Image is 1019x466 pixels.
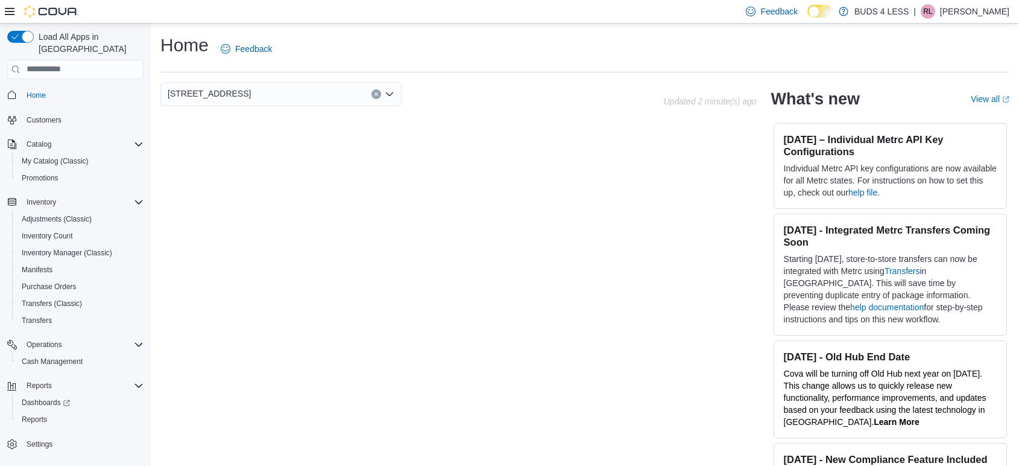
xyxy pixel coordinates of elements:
[17,395,75,410] a: Dashboards
[22,195,144,209] span: Inventory
[2,111,148,129] button: Customers
[17,279,81,294] a: Purchase Orders
[784,224,997,248] h3: [DATE] - Integrated Metrc Transfers Coming Soon
[2,336,148,353] button: Operations
[17,313,144,328] span: Transfers
[921,4,935,19] div: Rebecca Leitch
[923,4,932,19] span: RL
[784,369,986,427] span: Cova will be turning off Old Hub next year on [DATE]. This change allows us to quickly release ne...
[17,354,144,369] span: Cash Management
[940,4,1009,19] p: [PERSON_NAME]
[12,394,148,411] a: Dashboards
[17,212,96,226] a: Adjustments (Classic)
[12,278,148,295] button: Purchase Orders
[22,248,112,258] span: Inventory Manager (Classic)
[17,154,144,168] span: My Catalog (Classic)
[17,171,144,185] span: Promotions
[17,246,117,260] a: Inventory Manager (Classic)
[807,5,833,18] input: Dark Mode
[22,415,47,424] span: Reports
[22,299,82,308] span: Transfers (Classic)
[17,313,57,328] a: Transfers
[22,112,144,127] span: Customers
[663,97,756,106] p: Updated 2 minute(s) ago
[17,212,144,226] span: Adjustments (Classic)
[885,266,920,276] a: Transfers
[17,246,144,260] span: Inventory Manager (Classic)
[22,156,89,166] span: My Catalog (Classic)
[17,154,93,168] a: My Catalog (Classic)
[235,43,272,55] span: Feedback
[17,354,87,369] a: Cash Management
[17,412,52,427] a: Reports
[22,337,144,352] span: Operations
[34,31,144,55] span: Load All Apps in [GEOGRAPHIC_DATA]
[27,340,62,349] span: Operations
[12,244,148,261] button: Inventory Manager (Classic)
[27,197,56,207] span: Inventory
[874,417,919,427] a: Learn More
[27,439,52,449] span: Settings
[848,188,877,197] a: help file
[22,398,70,407] span: Dashboards
[22,282,77,292] span: Purchase Orders
[12,411,148,428] button: Reports
[17,171,63,185] a: Promotions
[22,378,144,393] span: Reports
[17,279,144,294] span: Purchase Orders
[784,351,997,363] h3: [DATE] - Old Hub End Date
[22,88,51,103] a: Home
[22,113,66,127] a: Customers
[913,4,916,19] p: |
[17,229,144,243] span: Inventory Count
[27,381,52,391] span: Reports
[12,153,148,170] button: My Catalog (Classic)
[2,194,148,211] button: Inventory
[12,312,148,329] button: Transfers
[12,228,148,244] button: Inventory Count
[371,89,381,99] button: Clear input
[2,86,148,104] button: Home
[27,115,62,125] span: Customers
[22,265,52,275] span: Manifests
[850,302,924,312] a: help documentation
[22,214,92,224] span: Adjustments (Classic)
[17,412,144,427] span: Reports
[22,231,73,241] span: Inventory Count
[17,296,87,311] a: Transfers (Classic)
[22,195,61,209] button: Inventory
[1002,96,1009,103] svg: External link
[22,173,58,183] span: Promotions
[784,162,997,199] p: Individual Metrc API key configurations are now available for all Metrc states. For instructions ...
[22,337,67,352] button: Operations
[12,261,148,278] button: Manifests
[12,295,148,312] button: Transfers (Classic)
[17,229,78,243] a: Inventory Count
[22,88,144,103] span: Home
[12,170,148,187] button: Promotions
[22,436,144,452] span: Settings
[22,357,83,366] span: Cash Management
[385,89,394,99] button: Open list of options
[27,139,51,149] span: Catalog
[17,296,144,311] span: Transfers (Classic)
[2,377,148,394] button: Reports
[784,133,997,158] h3: [DATE] – Individual Metrc API Key Configurations
[2,435,148,453] button: Settings
[27,91,46,100] span: Home
[22,437,57,452] a: Settings
[168,86,251,101] span: [STREET_ADDRESS]
[17,263,57,277] a: Manifests
[216,37,277,61] a: Feedback
[854,4,909,19] p: BUDS 4 LESS
[22,137,144,152] span: Catalog
[160,33,209,57] h1: Home
[24,5,78,18] img: Cova
[12,211,148,228] button: Adjustments (Classic)
[12,353,148,370] button: Cash Management
[760,5,797,18] span: Feedback
[22,378,57,393] button: Reports
[22,137,56,152] button: Catalog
